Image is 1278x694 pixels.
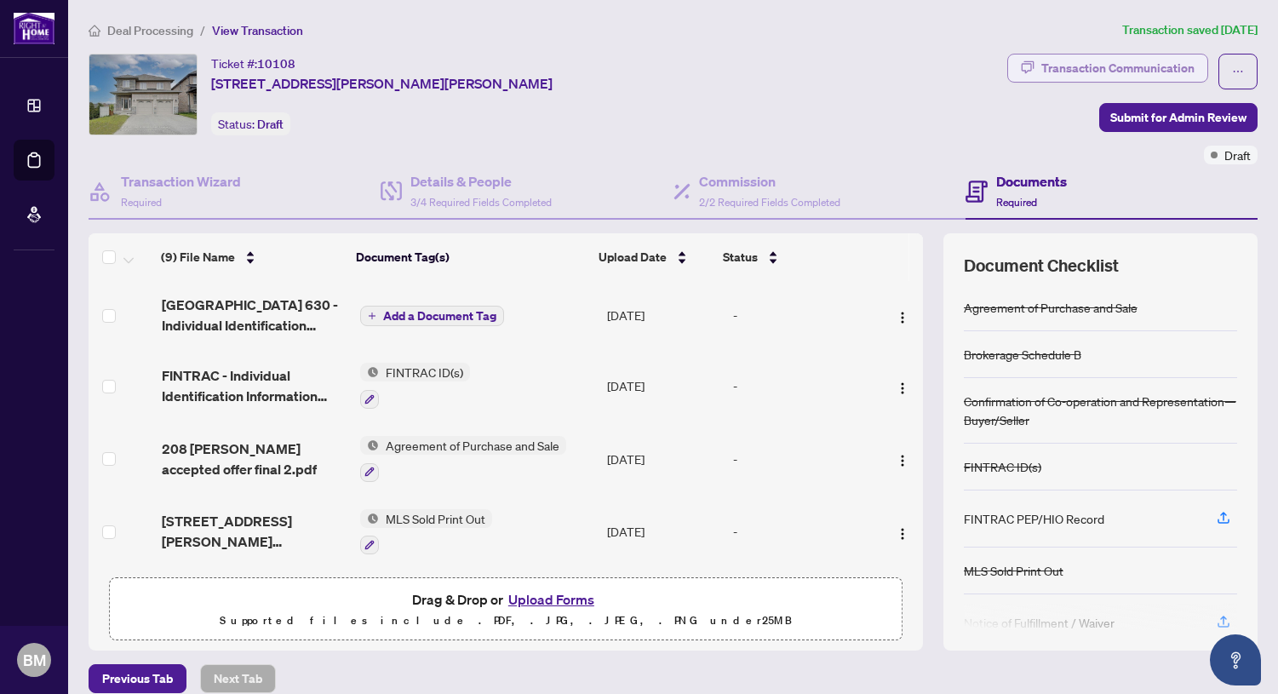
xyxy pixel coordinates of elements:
[200,20,205,40] li: /
[1224,146,1251,164] span: Draft
[360,436,566,482] button: Status IconAgreement of Purchase and Sale
[896,311,909,324] img: Logo
[360,509,492,555] button: Status IconMLS Sold Print Out
[410,171,552,192] h4: Details & People
[212,23,303,38] span: View Transaction
[896,454,909,467] img: Logo
[154,233,349,281] th: (9) File Name
[1232,66,1244,77] span: ellipsis
[89,25,100,37] span: home
[379,363,470,381] span: FINTRAC ID(s)
[161,248,235,267] span: (9) File Name
[107,23,193,38] span: Deal Processing
[996,171,1067,192] h4: Documents
[600,496,726,569] td: [DATE]
[733,450,873,468] div: -
[89,664,186,693] button: Previous Tab
[716,233,867,281] th: Status
[360,363,379,381] img: Status Icon
[360,363,470,409] button: Status IconFINTRAC ID(s)
[996,196,1037,209] span: Required
[383,310,496,322] span: Add a Document Tag
[162,511,347,552] span: [STREET_ADDRESS][PERSON_NAME] REALM.pdf
[1041,54,1195,82] div: Transaction Communication
[211,112,290,135] div: Status:
[599,248,667,267] span: Upload Date
[379,509,492,528] span: MLS Sold Print Out
[121,171,241,192] h4: Transaction Wizard
[360,305,504,327] button: Add a Document Tag
[257,117,284,132] span: Draft
[120,611,891,631] p: Supported files include .PDF, .JPG, .JPEG, .PNG under 25 MB
[889,518,916,545] button: Logo
[964,392,1237,429] div: Confirmation of Co-operation and Representation—Buyer/Seller
[1210,634,1261,685] button: Open asap
[1110,104,1246,131] span: Submit for Admin Review
[733,522,873,541] div: -
[733,306,873,324] div: -
[896,381,909,395] img: Logo
[349,233,593,281] th: Document Tag(s)
[162,295,347,336] span: [GEOGRAPHIC_DATA] 630 - Individual Identification Information Record-10.pdf
[699,171,840,192] h4: Commission
[110,578,902,641] span: Drag & Drop orUpload FormsSupported files include .PDF, .JPG, .JPEG, .PNG under25MB
[410,196,552,209] span: 3/4 Required Fields Completed
[89,54,197,135] img: IMG-N12285992_1.jpg
[600,281,726,349] td: [DATE]
[964,254,1119,278] span: Document Checklist
[964,457,1041,476] div: FINTRAC ID(s)
[23,648,46,672] span: BM
[889,445,916,473] button: Logo
[162,439,347,479] span: 208 [PERSON_NAME] accepted offer final 2.pdf
[503,588,599,611] button: Upload Forms
[14,13,54,44] img: logo
[964,298,1138,317] div: Agreement of Purchase and Sale
[889,372,916,399] button: Logo
[889,301,916,329] button: Logo
[600,422,726,496] td: [DATE]
[102,665,173,692] span: Previous Tab
[733,376,873,395] div: -
[412,588,599,611] span: Drag & Drop or
[368,312,376,320] span: plus
[600,568,726,641] td: [DATE]
[121,196,162,209] span: Required
[1122,20,1258,40] article: Transaction saved [DATE]
[162,365,347,406] span: FINTRAC - Individual Identification Information Record-19.pdf
[257,56,295,72] span: 10108
[600,349,726,422] td: [DATE]
[200,664,276,693] button: Next Tab
[964,509,1104,528] div: FINTRAC PEP/HIO Record
[699,196,840,209] span: 2/2 Required Fields Completed
[896,527,909,541] img: Logo
[1007,54,1208,83] button: Transaction Communication
[360,509,379,528] img: Status Icon
[723,248,758,267] span: Status
[360,436,379,455] img: Status Icon
[964,345,1081,364] div: Brokerage Schedule B
[211,54,295,73] div: Ticket #:
[379,436,566,455] span: Agreement of Purchase and Sale
[1099,103,1258,132] button: Submit for Admin Review
[592,233,716,281] th: Upload Date
[360,306,504,326] button: Add a Document Tag
[211,73,553,94] span: [STREET_ADDRESS][PERSON_NAME][PERSON_NAME]
[964,561,1063,580] div: MLS Sold Print Out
